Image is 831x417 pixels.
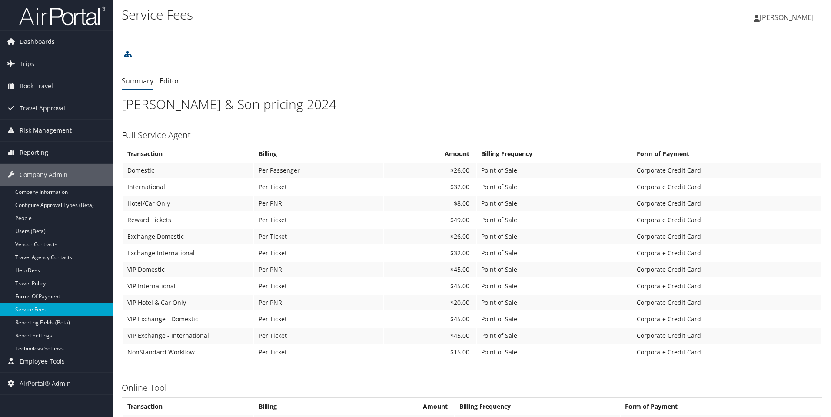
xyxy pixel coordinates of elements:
[254,311,383,327] td: Per Ticket
[254,344,383,360] td: Per Ticket
[20,120,72,141] span: Risk Management
[632,179,821,195] td: Corporate Credit Card
[122,95,822,113] h1: [PERSON_NAME] & Son pricing 2024
[632,229,821,244] td: Corporate Credit Card
[254,146,383,162] th: Billing
[455,399,620,414] th: Billing Frequency
[384,295,476,310] td: $20.00
[384,196,476,211] td: $8.00
[477,295,632,310] td: Point of Sale
[384,328,476,344] td: $45.00
[123,163,253,178] td: Domestic
[122,6,589,24] h1: Service Fees
[632,245,821,261] td: Corporate Credit Card
[123,295,253,310] td: VIP Hotel & Car Only
[20,350,65,372] span: Employee Tools
[477,328,632,344] td: Point of Sale
[384,163,476,178] td: $26.00
[632,328,821,344] td: Corporate Credit Card
[254,399,356,414] th: Billing
[254,179,383,195] td: Per Ticket
[384,311,476,327] td: $45.00
[20,53,34,75] span: Trips
[20,142,48,163] span: Reporting
[254,163,383,178] td: Per Passenger
[123,179,253,195] td: International
[254,262,383,277] td: Per PNR
[123,328,253,344] td: VIP Exchange - International
[477,229,632,244] td: Point of Sale
[123,229,253,244] td: Exchange Domestic
[123,311,253,327] td: VIP Exchange - Domestic
[254,229,383,244] td: Per Ticket
[632,146,821,162] th: Form of Payment
[632,344,821,360] td: Corporate Credit Card
[621,399,821,414] th: Form of Payment
[477,179,632,195] td: Point of Sale
[20,75,53,97] span: Book Travel
[20,373,71,394] span: AirPortal® Admin
[122,129,822,141] h3: Full Service Agent
[254,196,383,211] td: Per PNR
[477,311,632,327] td: Point of Sale
[384,179,476,195] td: $32.00
[754,4,822,30] a: [PERSON_NAME]
[19,6,106,26] img: airportal-logo.png
[477,278,632,294] td: Point of Sale
[384,262,476,277] td: $45.00
[384,278,476,294] td: $45.00
[20,97,65,119] span: Travel Approval
[632,163,821,178] td: Corporate Credit Card
[123,212,253,228] td: Reward Tickets
[20,164,68,186] span: Company Admin
[477,212,632,228] td: Point of Sale
[632,295,821,310] td: Corporate Credit Card
[632,212,821,228] td: Corporate Credit Card
[123,262,253,277] td: VIP Domestic
[477,344,632,360] td: Point of Sale
[384,146,476,162] th: Amount
[254,278,383,294] td: Per Ticket
[123,245,253,261] td: Exchange International
[477,262,632,277] td: Point of Sale
[123,146,253,162] th: Transaction
[384,212,476,228] td: $49.00
[632,311,821,327] td: Corporate Credit Card
[632,278,821,294] td: Corporate Credit Card
[384,229,476,244] td: $26.00
[760,13,814,22] span: [PERSON_NAME]
[123,399,253,414] th: Transaction
[123,196,253,211] td: Hotel/Car Only
[632,262,821,277] td: Corporate Credit Card
[632,196,821,211] td: Corporate Credit Card
[254,328,383,344] td: Per Ticket
[160,76,179,86] a: Editor
[123,344,253,360] td: NonStandard Workflow
[477,196,632,211] td: Point of Sale
[384,245,476,261] td: $32.00
[254,295,383,310] td: Per PNR
[477,163,632,178] td: Point of Sale
[122,76,153,86] a: Summary
[123,278,253,294] td: VIP International
[20,31,55,53] span: Dashboards
[356,399,454,414] th: Amount
[122,382,822,394] h3: Online Tool
[477,146,632,162] th: Billing Frequency
[384,344,476,360] td: $15.00
[254,245,383,261] td: Per Ticket
[254,212,383,228] td: Per Ticket
[477,245,632,261] td: Point of Sale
